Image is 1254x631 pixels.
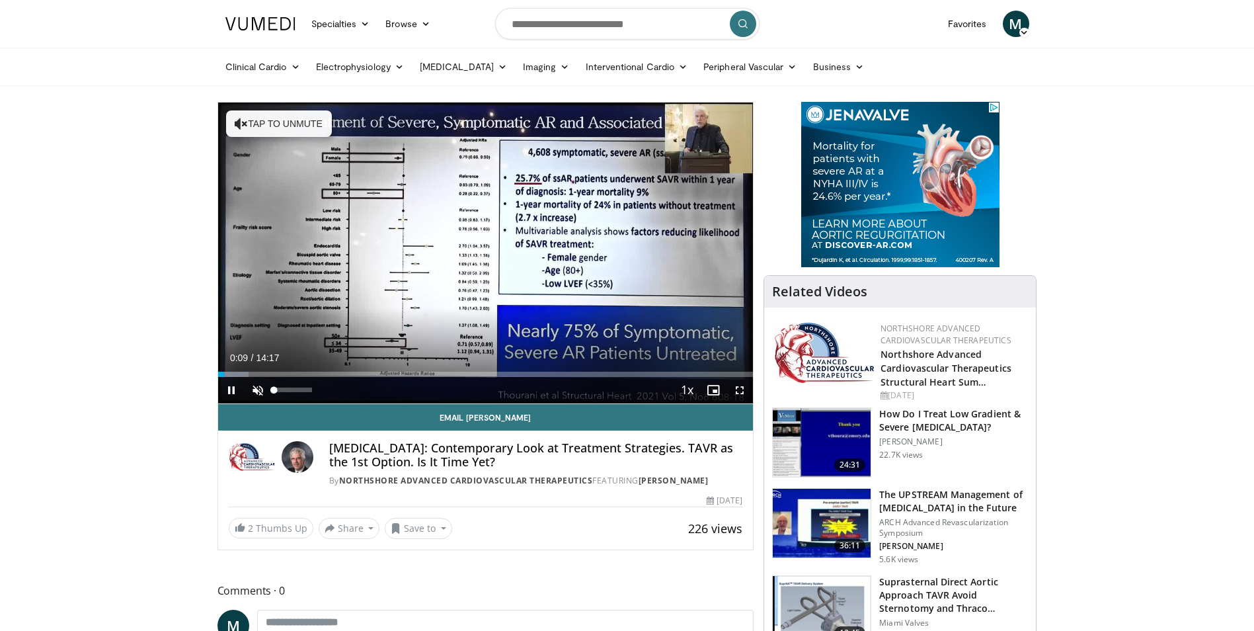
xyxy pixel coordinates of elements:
[674,377,700,403] button: Playback Rate
[578,54,696,80] a: Interventional Cardio
[688,521,742,536] span: 226 views
[700,377,726,403] button: Enable picture-in-picture mode
[217,54,308,80] a: Clinical Cardio
[229,518,313,538] a: 2 Thumbs Up
[801,102,999,267] iframe: Advertisement
[248,522,253,534] span: 2
[879,618,1028,628] p: Miami Valves
[218,404,754,431] a: Email [PERSON_NAME]
[726,377,753,403] button: Fullscreen
[245,377,271,403] button: Unmute
[226,110,332,137] button: Tap to unmute
[495,8,760,40] input: Search topics, interventions
[940,11,995,37] a: Favorites
[834,458,866,472] span: 24:31
[879,517,1028,538] p: ARCH Advanced Revascularization Symposium
[377,11,438,37] a: Browse
[303,11,378,37] a: Specialties
[218,377,245,403] button: Pause
[881,348,1011,388] a: Northshore Advanced Cardiovascular Therapeutics Structural Heart Sum…
[515,54,578,80] a: Imaging
[412,54,515,80] a: [MEDICAL_DATA]
[773,489,871,558] img: a6e1f2f4-af78-4c35-bad6-467630622b8c.150x105_q85_crop-smart_upscale.jpg
[879,488,1028,515] h3: The UPSTREAM Management of [MEDICAL_DATA] in the Future
[282,441,313,473] img: Avatar
[230,353,248,363] span: 0:09
[218,372,754,377] div: Progress Bar
[775,323,874,383] img: 45d48ad7-5dc9-4e2c-badc-8ed7b7f471c1.jpg.150x105_q85_autocrop_double_scale_upscale_version-0.2.jpg
[385,518,452,539] button: Save to
[879,450,923,460] p: 22.7K views
[772,284,867,300] h4: Related Videos
[639,475,709,486] a: [PERSON_NAME]
[773,408,871,477] img: tyLS_krZ8-0sGT9n4xMDoxOjB1O8AjAz.150x105_q85_crop-smart_upscale.jpg
[879,407,1028,434] h3: How Do I Treat Low Gradient & Severe [MEDICAL_DATA]?
[329,441,742,470] h4: [MEDICAL_DATA]: Contemporary Look at Treatment Strategies. TAVR as the 1st Option. Is It Time Yet?
[834,539,866,552] span: 36:11
[879,437,1028,447] p: [PERSON_NAME]
[274,388,312,392] div: Volume Level
[805,54,873,80] a: Business
[772,488,1028,565] a: 36:11 The UPSTREAM Management of [MEDICAL_DATA] in the Future ARCH Advanced Revascularization Sym...
[881,390,1025,401] div: [DATE]
[695,54,804,80] a: Peripheral Vascular
[308,54,412,80] a: Electrophysiology
[229,441,276,473] img: NorthShore Advanced Cardiovascular Therapeutics
[339,475,593,486] a: NorthShore Advanced Cardiovascular Therapeutics
[251,353,254,363] span: /
[256,353,279,363] span: 14:17
[217,582,754,599] span: Comments 0
[329,475,742,487] div: By FEATURING
[707,495,742,507] div: [DATE]
[879,575,1028,615] h3: Suprasternal Direct Aortic Approach TAVR Avoid Sternotomy and Thraco…
[218,103,754,404] video-js: Video Player
[881,323,1011,346] a: NorthShore Advanced Cardiovascular Therapeutics
[772,407,1028,478] a: 24:31 How Do I Treat Low Gradient & Severe [MEDICAL_DATA]? [PERSON_NAME] 22.7K views
[225,17,295,30] img: VuMedi Logo
[879,541,1028,552] p: [PERSON_NAME]
[1003,11,1029,37] a: M
[319,518,380,539] button: Share
[879,554,918,565] p: 5.6K views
